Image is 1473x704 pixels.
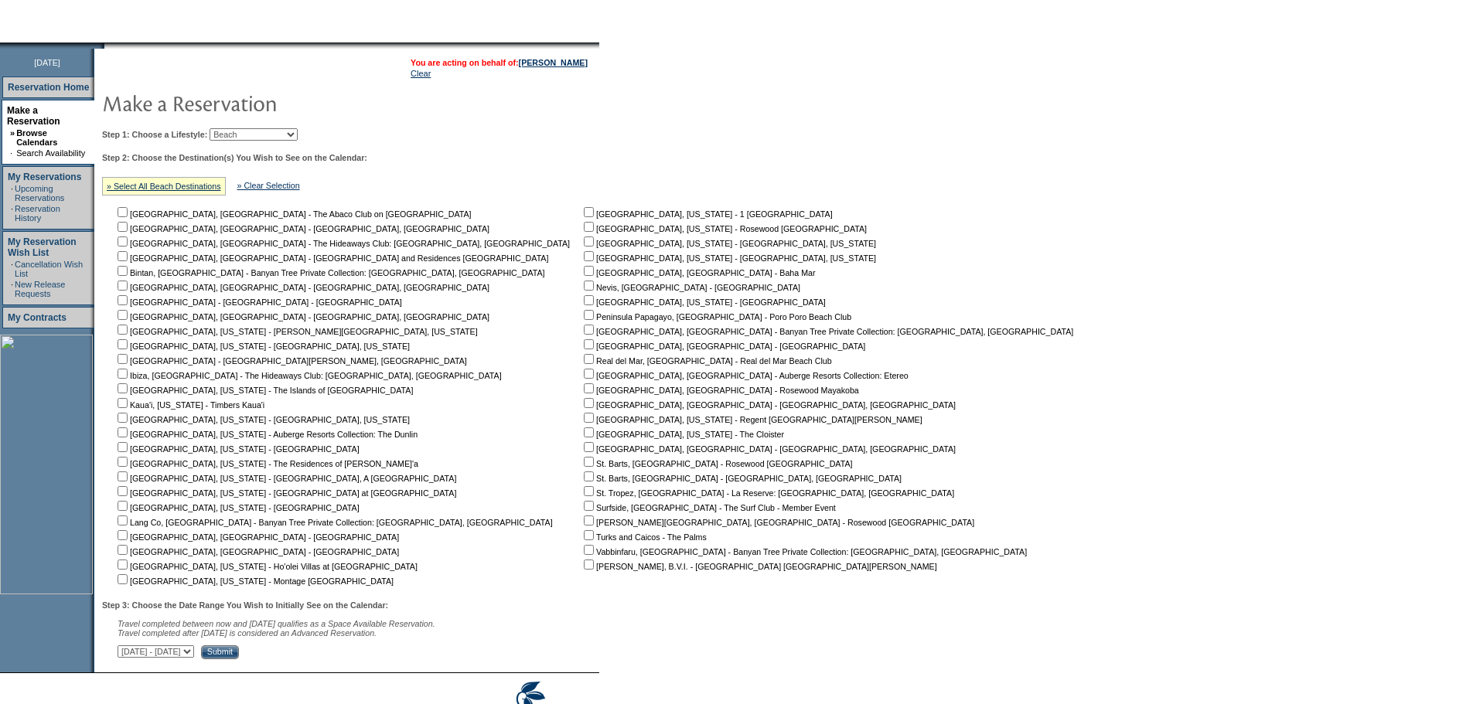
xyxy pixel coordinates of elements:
a: Upcoming Reservations [15,184,64,202]
nobr: [GEOGRAPHIC_DATA], [GEOGRAPHIC_DATA] - [GEOGRAPHIC_DATA], [GEOGRAPHIC_DATA] [114,312,489,321]
a: Clear [411,69,431,78]
nobr: [PERSON_NAME][GEOGRAPHIC_DATA], [GEOGRAPHIC_DATA] - Rosewood [GEOGRAPHIC_DATA] [581,518,974,527]
a: My Contracts [8,312,66,323]
a: Cancellation Wish List [15,260,83,278]
nobr: Surfside, [GEOGRAPHIC_DATA] - The Surf Club - Member Event [581,503,836,512]
nobr: [GEOGRAPHIC_DATA] - [GEOGRAPHIC_DATA][PERSON_NAME], [GEOGRAPHIC_DATA] [114,356,467,366]
nobr: [GEOGRAPHIC_DATA], [GEOGRAPHIC_DATA] - Baha Mar [581,268,815,277]
nobr: Turks and Caicos - The Palms [581,532,707,542]
a: Search Availability [16,148,85,158]
nobr: [GEOGRAPHIC_DATA], [US_STATE] - Ho'olei Villas at [GEOGRAPHIC_DATA] [114,562,418,571]
span: [DATE] [34,58,60,67]
td: · [11,280,13,298]
nobr: [GEOGRAPHIC_DATA], [GEOGRAPHIC_DATA] - Auberge Resorts Collection: Etereo [581,371,909,380]
nobr: [GEOGRAPHIC_DATA], [US_STATE] - [GEOGRAPHIC_DATA], [US_STATE] [114,342,410,351]
nobr: [GEOGRAPHIC_DATA], [GEOGRAPHIC_DATA] - [GEOGRAPHIC_DATA], [GEOGRAPHIC_DATA] [114,283,489,292]
nobr: Real del Mar, [GEOGRAPHIC_DATA] - Real del Mar Beach Club [581,356,832,366]
nobr: [GEOGRAPHIC_DATA], [GEOGRAPHIC_DATA] - [GEOGRAPHIC_DATA], [GEOGRAPHIC_DATA] [581,444,956,454]
nobr: [GEOGRAPHIC_DATA], [US_STATE] - Auberge Resorts Collection: The Dunlin [114,430,418,439]
nobr: [GEOGRAPHIC_DATA], [US_STATE] - [GEOGRAPHIC_DATA] [114,503,360,512]
nobr: Peninsula Papagayo, [GEOGRAPHIC_DATA] - Poro Poro Beach Club [581,312,851,321]
a: » Clear Selection [237,181,300,190]
span: Travel completed between now and [DATE] qualifies as a Space Available Reservation. [118,619,435,628]
nobr: [GEOGRAPHIC_DATA], [GEOGRAPHIC_DATA] - [GEOGRAPHIC_DATA] [581,342,865,351]
nobr: [GEOGRAPHIC_DATA], [GEOGRAPHIC_DATA] - The Hideaways Club: [GEOGRAPHIC_DATA], [GEOGRAPHIC_DATA] [114,239,570,248]
nobr: [GEOGRAPHIC_DATA], [GEOGRAPHIC_DATA] - Rosewood Mayakoba [581,386,859,395]
img: pgTtlMakeReservation.gif [102,87,411,118]
nobr: [GEOGRAPHIC_DATA], [GEOGRAPHIC_DATA] - [GEOGRAPHIC_DATA] [114,532,399,542]
span: You are acting on behalf of: [411,58,588,67]
nobr: [GEOGRAPHIC_DATA], [US_STATE] - [GEOGRAPHIC_DATA] [114,444,360,454]
nobr: Ibiza, [GEOGRAPHIC_DATA] - The Hideaways Club: [GEOGRAPHIC_DATA], [GEOGRAPHIC_DATA] [114,371,502,380]
a: My Reservation Wish List [8,236,77,258]
img: blank.gif [104,43,106,49]
nobr: [GEOGRAPHIC_DATA], [US_STATE] - [GEOGRAPHIC_DATA] at [GEOGRAPHIC_DATA] [114,488,456,498]
input: Submit [201,645,239,659]
nobr: St. Barts, [GEOGRAPHIC_DATA] - [GEOGRAPHIC_DATA], [GEOGRAPHIC_DATA] [581,474,902,483]
nobr: [GEOGRAPHIC_DATA], [US_STATE] - [GEOGRAPHIC_DATA], [US_STATE] [114,415,410,424]
nobr: [GEOGRAPHIC_DATA], [US_STATE] - [GEOGRAPHIC_DATA] [581,298,826,307]
a: Reservation History [15,204,60,223]
a: My Reservations [8,172,81,182]
nobr: Kaua'i, [US_STATE] - Timbers Kaua'i [114,400,264,410]
b: Step 2: Choose the Destination(s) You Wish to See on the Calendar: [102,153,367,162]
nobr: [GEOGRAPHIC_DATA], [GEOGRAPHIC_DATA] - Banyan Tree Private Collection: [GEOGRAPHIC_DATA], [GEOGRA... [581,327,1073,336]
a: Reservation Home [8,82,89,93]
nobr: Nevis, [GEOGRAPHIC_DATA] - [GEOGRAPHIC_DATA] [581,283,800,292]
nobr: Travel completed after [DATE] is considered an Advanced Reservation. [118,628,377,638]
nobr: [GEOGRAPHIC_DATA], [US_STATE] - The Islands of [GEOGRAPHIC_DATA] [114,386,413,395]
nobr: Vabbinfaru, [GEOGRAPHIC_DATA] - Banyan Tree Private Collection: [GEOGRAPHIC_DATA], [GEOGRAPHIC_DATA] [581,547,1027,556]
nobr: [GEOGRAPHIC_DATA], [US_STATE] - [GEOGRAPHIC_DATA], [US_STATE] [581,253,876,263]
td: · [11,204,13,223]
nobr: [GEOGRAPHIC_DATA], [US_STATE] - The Residences of [PERSON_NAME]'a [114,459,418,468]
img: promoShadowLeftCorner.gif [99,43,104,49]
nobr: [PERSON_NAME], B.V.I. - [GEOGRAPHIC_DATA] [GEOGRAPHIC_DATA][PERSON_NAME] [581,562,937,571]
nobr: [GEOGRAPHIC_DATA], [GEOGRAPHIC_DATA] - The Abaco Club on [GEOGRAPHIC_DATA] [114,209,472,219]
nobr: [GEOGRAPHIC_DATA], [US_STATE] - Montage [GEOGRAPHIC_DATA] [114,576,394,586]
nobr: [GEOGRAPHIC_DATA], [US_STATE] - The Cloister [581,430,784,439]
nobr: [GEOGRAPHIC_DATA], [US_STATE] - [PERSON_NAME][GEOGRAPHIC_DATA], [US_STATE] [114,327,478,336]
nobr: [GEOGRAPHIC_DATA], [US_STATE] - 1 [GEOGRAPHIC_DATA] [581,209,833,219]
b: » [10,128,15,138]
nobr: [GEOGRAPHIC_DATA], [US_STATE] - [GEOGRAPHIC_DATA], [US_STATE] [581,239,876,248]
td: · [10,148,15,158]
a: » Select All Beach Destinations [107,182,221,191]
nobr: Lang Co, [GEOGRAPHIC_DATA] - Banyan Tree Private Collection: [GEOGRAPHIC_DATA], [GEOGRAPHIC_DATA] [114,518,553,527]
td: · [11,184,13,202]
a: Browse Calendars [16,128,57,147]
nobr: St. Tropez, [GEOGRAPHIC_DATA] - La Reserve: [GEOGRAPHIC_DATA], [GEOGRAPHIC_DATA] [581,488,954,498]
nobr: [GEOGRAPHIC_DATA] - [GEOGRAPHIC_DATA] - [GEOGRAPHIC_DATA] [114,298,402,307]
b: Step 3: Choose the Date Range You Wish to Initially See on the Calendar: [102,600,388,610]
nobr: [GEOGRAPHIC_DATA], [GEOGRAPHIC_DATA] - [GEOGRAPHIC_DATA], [GEOGRAPHIC_DATA] [114,224,489,233]
nobr: [GEOGRAPHIC_DATA], [GEOGRAPHIC_DATA] - [GEOGRAPHIC_DATA] and Residences [GEOGRAPHIC_DATA] [114,253,548,263]
a: [PERSON_NAME] [519,58,588,67]
nobr: [GEOGRAPHIC_DATA], [US_STATE] - Rosewood [GEOGRAPHIC_DATA] [581,224,867,233]
td: · [11,260,13,278]
nobr: Bintan, [GEOGRAPHIC_DATA] - Banyan Tree Private Collection: [GEOGRAPHIC_DATA], [GEOGRAPHIC_DATA] [114,268,545,277]
nobr: [GEOGRAPHIC_DATA], [GEOGRAPHIC_DATA] - [GEOGRAPHIC_DATA] [114,547,399,556]
a: New Release Requests [15,280,65,298]
nobr: [GEOGRAPHIC_DATA], [GEOGRAPHIC_DATA] - [GEOGRAPHIC_DATA], [GEOGRAPHIC_DATA] [581,400,956,410]
b: Step 1: Choose a Lifestyle: [102,130,207,139]
nobr: St. Barts, [GEOGRAPHIC_DATA] - Rosewood [GEOGRAPHIC_DATA] [581,459,852,468]
nobr: [GEOGRAPHIC_DATA], [US_STATE] - Regent [GEOGRAPHIC_DATA][PERSON_NAME] [581,415,922,424]
a: Make a Reservation [7,105,60,127]
nobr: [GEOGRAPHIC_DATA], [US_STATE] - [GEOGRAPHIC_DATA], A [GEOGRAPHIC_DATA] [114,474,456,483]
